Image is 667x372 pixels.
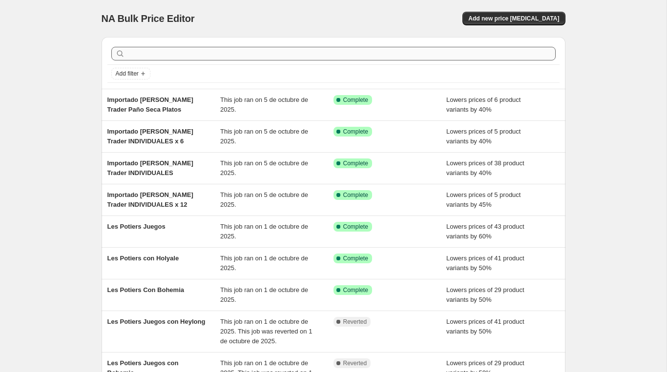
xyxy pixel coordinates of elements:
[343,128,368,136] span: Complete
[343,159,368,167] span: Complete
[446,318,524,335] span: Lowers prices of 41 product variants by 50%
[446,286,524,303] span: Lowers prices of 29 product variants by 50%
[343,359,367,367] span: Reverted
[343,191,368,199] span: Complete
[107,191,193,208] span: Importado [PERSON_NAME] Trader INDIVIDUALES x 12
[220,318,312,345] span: This job ran on 1 de octubre de 2025. This job was reverted on 1 de octubre de 2025.
[462,12,565,25] button: Add new price [MEDICAL_DATA]
[220,255,308,272] span: This job ran on 1 de octubre de 2025.
[343,286,368,294] span: Complete
[107,255,179,262] span: Les Potiers con Holyale
[107,223,166,230] span: Les Potiers Juegos
[446,159,524,176] span: Lowers prices of 38 product variants by 40%
[220,96,308,113] span: This job ran on 5 de octubre de 2025.
[446,96,521,113] span: Lowers prices of 6 product variants by 40%
[102,13,195,24] span: NA Bulk Price Editor
[111,68,150,79] button: Add filter
[446,191,521,208] span: Lowers prices of 5 product variants by 45%
[116,70,139,78] span: Add filter
[107,128,193,145] span: Importado [PERSON_NAME] Trader INDIVIDUALES x 6
[468,15,559,22] span: Add new price [MEDICAL_DATA]
[220,191,308,208] span: This job ran on 5 de octubre de 2025.
[107,286,184,294] span: Les Potiers Con Bohemia
[446,223,524,240] span: Lowers prices of 43 product variants by 60%
[220,223,308,240] span: This job ran on 1 de octubre de 2025.
[220,286,308,303] span: This job ran on 1 de octubre de 2025.
[107,159,193,176] span: Importado [PERSON_NAME] Trader INDIVIDUALES
[107,318,206,325] span: Les Potiers Juegos con Heylong
[220,159,308,176] span: This job ran on 5 de octubre de 2025.
[107,96,193,113] span: Importado [PERSON_NAME] Trader Paño Seca Platos
[343,255,368,262] span: Complete
[446,128,521,145] span: Lowers prices of 5 product variants by 40%
[343,223,368,231] span: Complete
[343,318,367,326] span: Reverted
[446,255,524,272] span: Lowers prices of 41 product variants by 50%
[220,128,308,145] span: This job ran on 5 de octubre de 2025.
[343,96,368,104] span: Complete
